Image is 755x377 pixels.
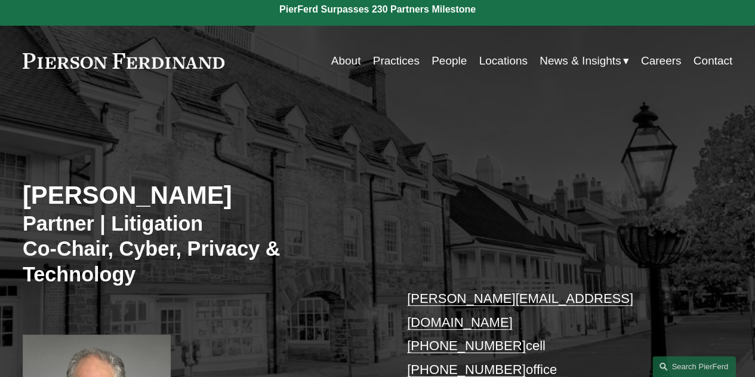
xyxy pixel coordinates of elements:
[479,50,527,72] a: Locations
[407,338,526,353] a: [PHONE_NUMBER]
[23,211,378,287] h3: Partner | Litigation Co-Chair, Cyber, Privacy & Technology
[540,50,628,72] a: folder dropdown
[331,50,361,72] a: About
[694,50,733,72] a: Contact
[23,180,378,211] h2: [PERSON_NAME]
[407,362,526,377] a: [PHONE_NUMBER]
[373,50,420,72] a: Practices
[652,356,736,377] a: Search this site
[641,50,682,72] a: Careers
[432,50,467,72] a: People
[407,291,633,330] a: [PERSON_NAME][EMAIL_ADDRESS][DOMAIN_NAME]
[540,51,621,71] span: News & Insights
